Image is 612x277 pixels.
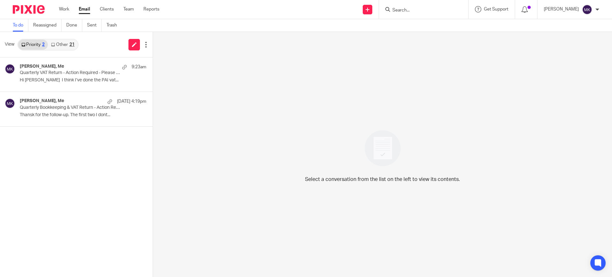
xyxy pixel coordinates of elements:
[484,7,508,11] span: Get Support
[66,19,82,32] a: Done
[13,5,45,14] img: Pixie
[79,6,90,12] a: Email
[42,42,45,47] div: 2
[132,64,146,70] p: 9:23am
[33,19,62,32] a: Reassigned
[5,41,14,48] span: View
[69,42,75,47] div: 21
[117,98,146,105] p: [DATE] 4:19pm
[20,70,121,76] p: Quarterly VAT Return - Action Required - Please Complete Your Bookkeeping
[13,19,28,32] a: To do
[143,6,159,12] a: Reports
[305,176,460,183] p: Select a conversation from the list on the left to view its contents.
[5,98,15,109] img: svg%3E
[48,40,77,50] a: Other21
[100,6,114,12] a: Clients
[5,64,15,74] img: svg%3E
[20,112,146,118] p: Thansk for the follow-up. The first two I dont...
[87,19,102,32] a: Sent
[18,40,48,50] a: Priority2
[544,6,579,12] p: [PERSON_NAME]
[59,6,69,12] a: Work
[582,4,592,15] img: svg%3E
[20,98,64,104] h4: [PERSON_NAME], Me
[392,8,449,13] input: Search
[361,126,405,170] img: image
[106,19,122,32] a: Trash
[123,6,134,12] a: Team
[20,78,146,83] p: Hi [PERSON_NAME] I think I’ve done the PAI vat...
[20,105,121,110] p: Quarterly Bookkeeping & VAT Return - Action Required
[20,64,64,69] h4: [PERSON_NAME], Me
